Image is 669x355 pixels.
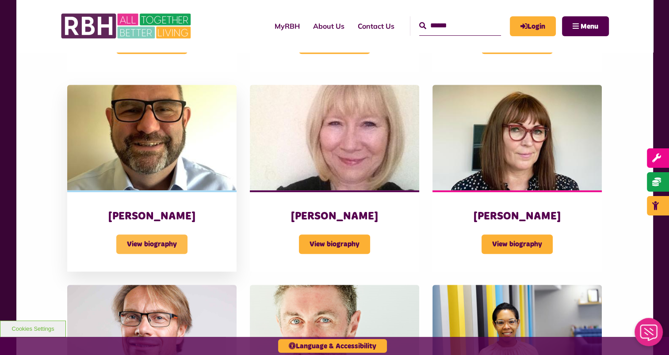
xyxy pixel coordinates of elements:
span: View biography [482,234,553,254]
a: Contact Us [351,14,401,38]
img: Gary Graham [67,85,237,191]
h3: [PERSON_NAME] [85,210,219,223]
img: RBH [61,9,193,43]
a: MyRBH [510,16,556,36]
a: MyRBH [268,14,306,38]
span: View biography [116,234,187,254]
a: About Us [306,14,351,38]
iframe: Netcall Web Assistant for live chat [629,315,669,355]
span: Menu [581,23,598,30]
a: [PERSON_NAME] View biography [67,85,237,272]
button: Navigation [562,16,609,36]
a: [PERSON_NAME] View biography [432,85,602,272]
img: Madeleine Nelson [432,85,602,191]
h3: [PERSON_NAME] [268,210,401,223]
img: Linda [250,85,419,191]
a: [PERSON_NAME] View biography [250,85,419,272]
h3: [PERSON_NAME] [450,210,584,223]
span: View biography [299,234,370,254]
input: Search [419,16,501,35]
button: Language & Accessibility [278,339,387,353]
